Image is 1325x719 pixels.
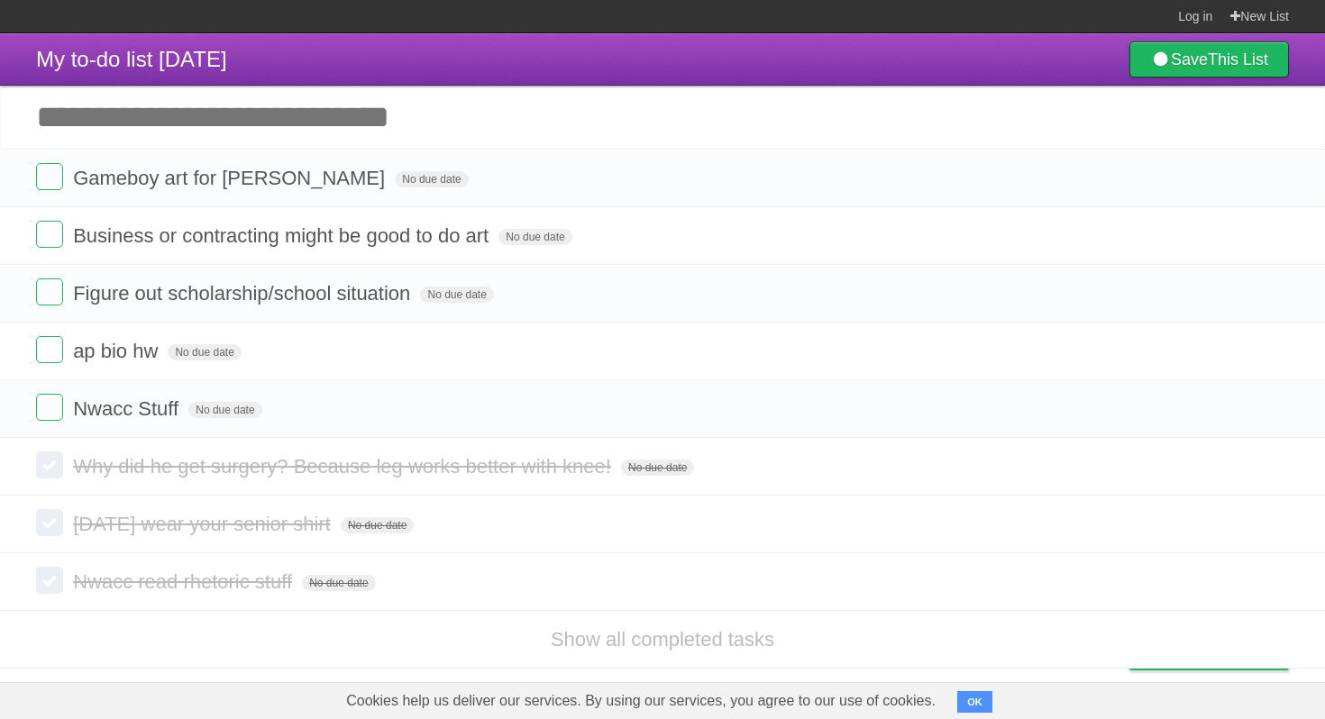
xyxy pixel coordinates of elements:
[73,282,415,305] span: Figure out scholarship/school situation
[73,397,183,420] span: Nwacc Stuff
[341,517,414,533] span: No due date
[36,394,63,421] label: Done
[73,224,493,247] span: Business or contracting might be good to do art
[498,229,571,245] span: No due date
[73,167,389,189] span: Gameboy art for [PERSON_NAME]
[73,570,297,593] span: Nwacc read rhetoric stuff
[36,336,63,363] label: Done
[328,683,954,719] span: Cookies help us deliver our services. By using our services, you agree to our use of cookies.
[1167,638,1280,669] span: Buy me a coffee
[302,575,375,591] span: No due date
[957,691,992,713] button: OK
[36,567,63,594] label: Done
[395,171,468,187] span: No due date
[1129,41,1289,77] a: SaveThis List
[420,287,493,303] span: No due date
[73,455,616,478] span: Why did he get surgery? Because leg works better with knee!
[73,513,335,535] span: [DATE] wear your senior shirt
[36,163,63,190] label: Done
[36,509,63,536] label: Done
[73,340,162,362] span: ap bio hw
[168,344,241,360] span: No due date
[1208,50,1268,68] b: This List
[188,402,261,418] span: No due date
[621,460,694,476] span: No due date
[36,47,227,71] span: My to-do list [DATE]
[36,278,63,305] label: Done
[551,628,774,651] a: Show all completed tasks
[36,451,63,478] label: Done
[36,221,63,248] label: Done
